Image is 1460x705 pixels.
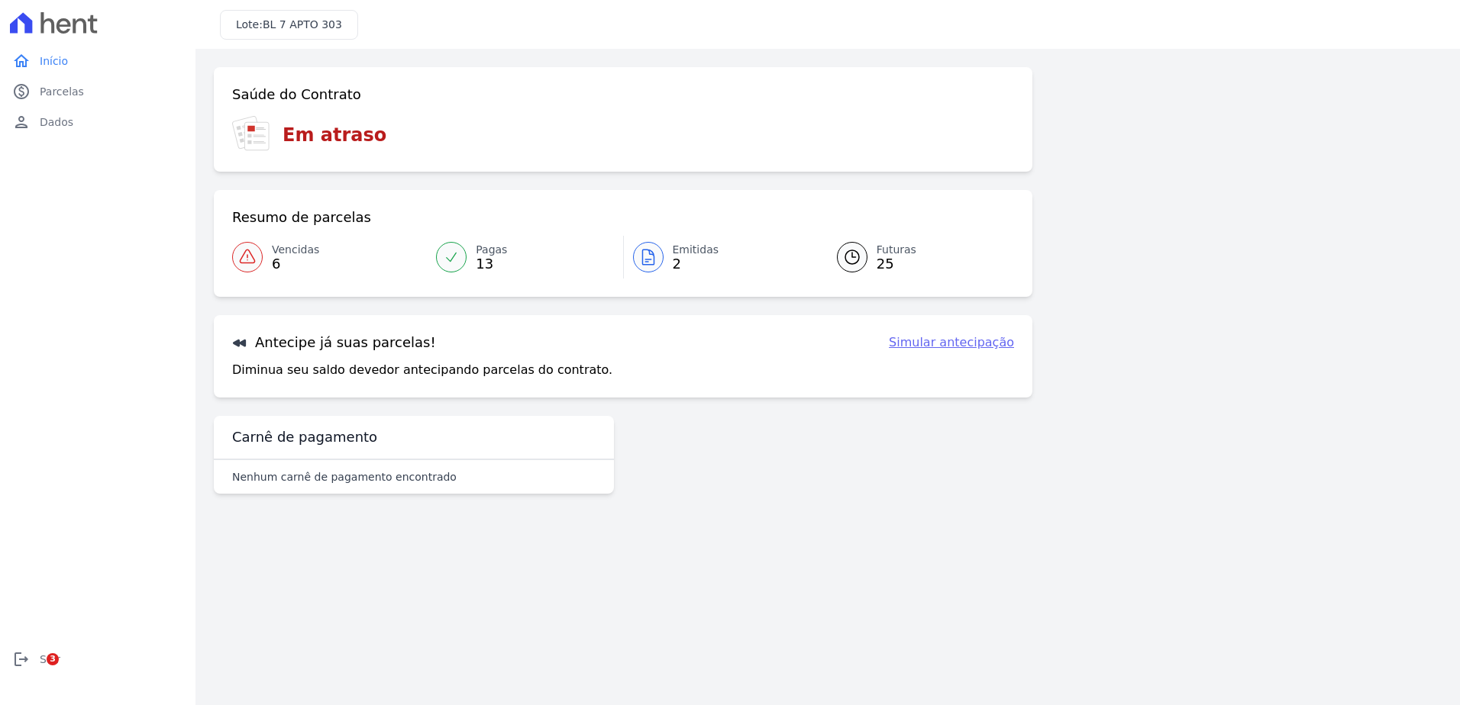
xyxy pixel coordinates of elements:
[15,653,52,690] iframe: Intercom live chat
[6,644,189,674] a: logoutSair
[877,242,916,258] span: Futuras
[40,652,60,667] span: Sair
[819,236,1014,278] a: Futuras 25
[40,53,68,69] span: Início
[263,18,342,31] span: BL 7 APTO 303
[236,17,342,33] h3: Lote:
[12,52,31,70] i: home
[889,333,1014,352] a: Simular antecipação
[283,121,386,149] h3: Em atraso
[232,333,436,352] h3: Antecipe já suas parcelas!
[40,84,84,99] span: Parcelas
[232,236,427,278] a: Vencidas 6
[272,258,319,270] span: 6
[673,242,719,258] span: Emitidas
[272,242,319,258] span: Vencidas
[6,46,189,76] a: homeInício
[40,114,73,130] span: Dados
[476,258,507,270] span: 13
[12,650,31,668] i: logout
[6,76,189,107] a: paidParcelas
[232,428,377,446] h3: Carnê de pagamento
[232,85,361,104] h3: Saúde do Contrato
[232,208,371,227] h3: Resumo de parcelas
[877,258,916,270] span: 25
[427,236,622,278] a: Pagas 13
[476,242,507,258] span: Pagas
[6,107,189,137] a: personDados
[673,258,719,270] span: 2
[12,113,31,131] i: person
[232,469,457,484] p: Nenhum carnê de pagamento encontrado
[12,82,31,101] i: paid
[624,236,819,278] a: Emitidas 2
[47,653,59,665] span: 3
[232,361,612,379] p: Diminua seu saldo devedor antecipando parcelas do contrato.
